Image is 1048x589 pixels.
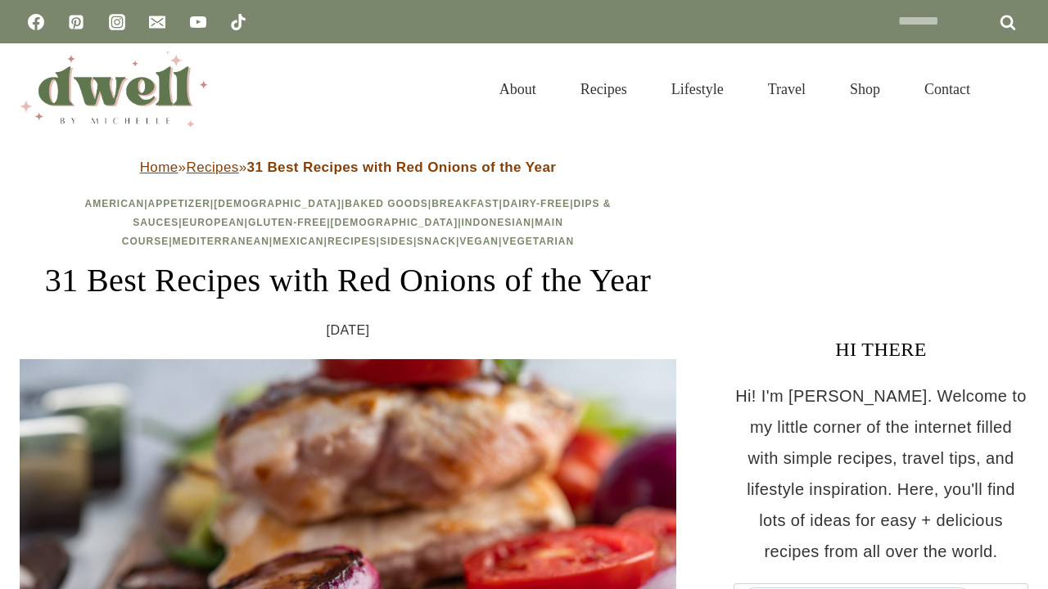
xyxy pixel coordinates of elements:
a: Appetizer [148,198,210,209]
a: Lifestyle [649,61,746,118]
nav: Primary Navigation [477,61,992,118]
a: Sides [380,236,413,247]
span: » » [140,160,557,175]
a: Instagram [101,6,133,38]
a: Home [140,160,178,175]
a: Mediterranean [173,236,269,247]
a: Shop [828,61,902,118]
a: Dairy-Free [503,198,570,209]
a: Baked Goods [345,198,428,209]
h3: HI THERE [734,335,1028,364]
a: Snack [417,236,456,247]
time: [DATE] [327,318,370,343]
a: Vegan [459,236,499,247]
a: Breakfast [431,198,499,209]
a: TikTok [222,6,255,38]
a: [DEMOGRAPHIC_DATA] [214,198,341,209]
p: Hi! I'm [PERSON_NAME]. Welcome to my little corner of the internet filled with simple recipes, tr... [734,380,1028,567]
strong: 31 Best Recipes with Red Onions of the Year [247,160,557,175]
a: European [183,217,245,228]
h1: 31 Best Recipes with Red Onions of the Year [20,256,676,305]
a: Gluten-Free [248,217,327,228]
a: Recipes [327,236,377,247]
a: Vegetarian [502,236,574,247]
a: Contact [902,61,992,118]
img: DWELL by michelle [20,52,208,127]
a: Pinterest [60,6,93,38]
a: YouTube [182,6,215,38]
a: American [84,198,144,209]
a: Facebook [20,6,52,38]
a: Mexican [273,236,323,247]
a: Email [141,6,174,38]
a: Recipes [186,160,238,175]
a: Recipes [558,61,649,118]
a: Travel [746,61,828,118]
a: [DEMOGRAPHIC_DATA] [331,217,458,228]
button: View Search Form [1001,75,1028,103]
a: About [477,61,558,118]
span: | | | | | | | | | | | | | | | | | | [84,198,611,247]
a: Indonesian [462,217,531,228]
